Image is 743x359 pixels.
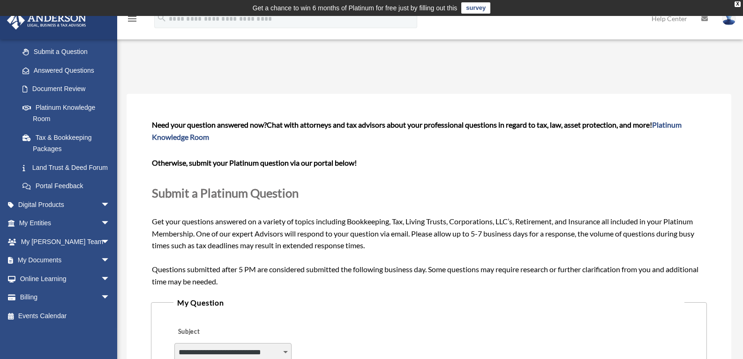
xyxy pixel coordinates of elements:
[127,13,138,24] i: menu
[7,251,124,270] a: My Documentsarrow_drop_down
[101,195,120,214] span: arrow_drop_down
[101,214,120,233] span: arrow_drop_down
[13,177,124,196] a: Portal Feedback
[7,232,124,251] a: My [PERSON_NAME] Teamarrow_drop_down
[7,195,124,214] a: Digital Productsarrow_drop_down
[157,13,167,23] i: search
[7,269,124,288] a: Online Learningarrow_drop_down
[253,2,458,14] div: Get a chance to win 6 months of Platinum for free just by filling out this
[101,288,120,307] span: arrow_drop_down
[13,61,124,80] a: Answered Questions
[4,11,89,30] img: Anderson Advisors Platinum Portal
[7,288,124,307] a: Billingarrow_drop_down
[152,120,706,286] span: Get your questions answered on a variety of topics including Bookkeeping, Tax, Living Trusts, Cor...
[7,214,124,233] a: My Entitiesarrow_drop_down
[13,158,124,177] a: Land Trust & Deed Forum
[13,98,124,128] a: Platinum Knowledge Room
[173,296,684,309] legend: My Question
[722,12,736,25] img: User Pic
[461,2,490,14] a: survey
[101,251,120,270] span: arrow_drop_down
[152,186,299,200] span: Submit a Platinum Question
[152,158,357,167] b: Otherwise, submit your Platinum question via our portal below!
[735,1,741,7] div: close
[13,80,124,99] a: Document Review
[127,16,138,24] a: menu
[101,269,120,289] span: arrow_drop_down
[13,43,120,61] a: Submit a Question
[152,120,267,129] span: Need your question answered now?
[101,232,120,252] span: arrow_drop_down
[174,326,263,339] label: Subject
[7,306,124,325] a: Events Calendar
[13,128,124,158] a: Tax & Bookkeeping Packages
[152,120,682,141] span: Chat with attorneys and tax advisors about your professional questions in regard to tax, law, ass...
